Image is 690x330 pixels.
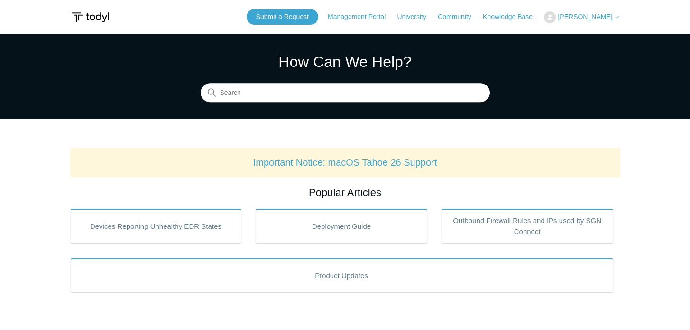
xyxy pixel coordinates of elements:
[442,209,613,243] a: Outbound Firewall Rules and IPs used by SGN Connect
[256,209,427,243] a: Deployment Guide
[483,12,542,22] a: Knowledge Base
[70,258,613,292] a: Product Updates
[70,209,242,243] a: Devices Reporting Unhealthy EDR States
[70,9,110,26] img: Todyl Support Center Help Center home page
[253,157,437,168] a: Important Notice: macOS Tahoe 26 Support
[201,84,490,103] input: Search
[397,12,435,22] a: University
[201,50,490,73] h1: How Can We Help?
[247,9,318,25] a: Submit a Request
[438,12,481,22] a: Community
[558,13,612,20] span: [PERSON_NAME]
[544,11,620,23] button: [PERSON_NAME]
[328,12,395,22] a: Management Portal
[70,185,620,200] h2: Popular Articles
